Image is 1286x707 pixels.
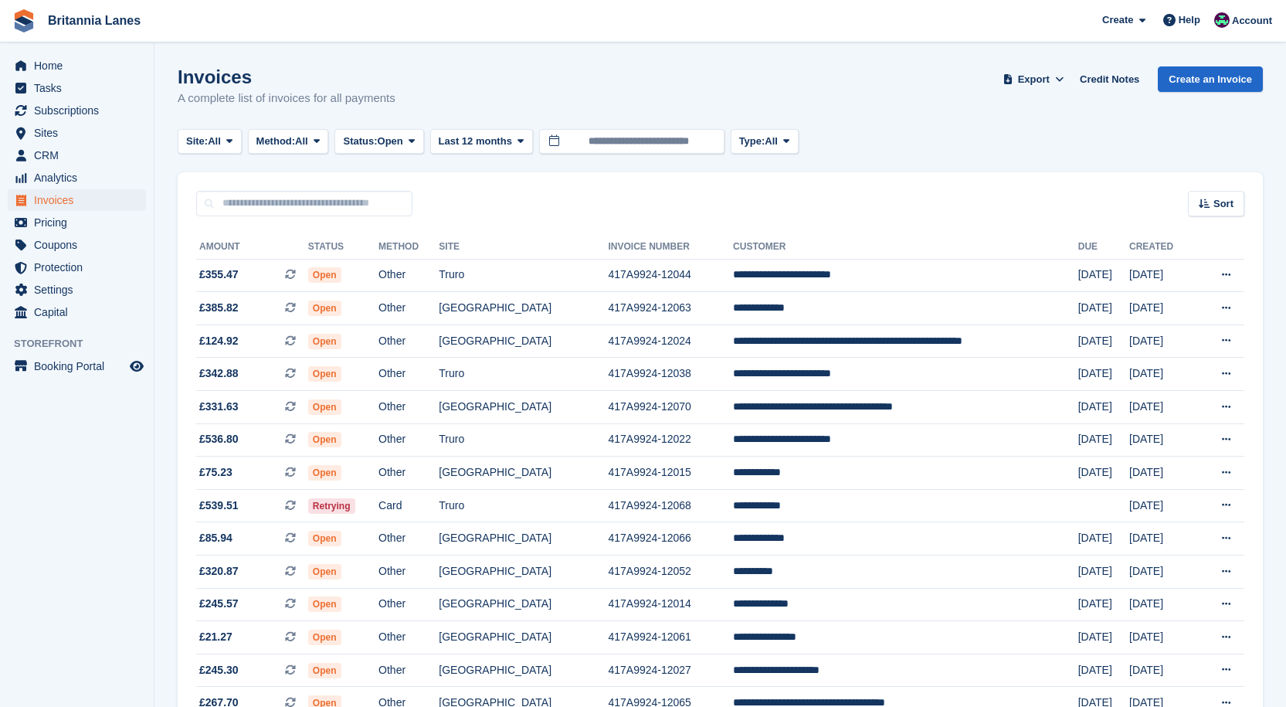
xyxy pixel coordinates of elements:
td: Other [378,423,439,457]
th: Invoice Number [608,235,733,260]
td: [GEOGRAPHIC_DATA] [439,391,608,424]
span: Home [34,55,127,76]
td: Truro [439,423,608,457]
span: Open [308,399,341,415]
span: Account [1232,13,1272,29]
td: [DATE] [1129,457,1196,490]
td: Other [378,325,439,358]
span: Method: [256,134,296,149]
th: Amount [196,235,308,260]
span: £331.63 [199,399,239,415]
span: Open [308,301,341,316]
span: £342.88 [199,365,239,382]
td: 417A9924-12068 [608,489,733,522]
span: Open [308,531,341,546]
span: Open [308,663,341,678]
td: Truro [439,358,608,391]
td: [DATE] [1129,292,1196,325]
span: £320.87 [199,563,239,580]
span: Coupons [34,234,127,256]
td: Other [378,391,439,424]
a: Preview store [127,357,146,376]
span: Site: [186,134,208,149]
span: Open [308,334,341,349]
span: Tasks [34,77,127,99]
a: menu [8,144,146,166]
td: Other [378,522,439,556]
td: 417A9924-12061 [608,621,733,654]
span: Subscriptions [34,100,127,121]
span: Storefront [14,336,154,352]
a: Britannia Lanes [42,8,147,33]
td: [DATE] [1129,556,1196,589]
td: [DATE] [1078,358,1129,391]
span: Help [1179,12,1200,28]
th: Method [378,235,439,260]
span: All [765,134,778,149]
span: Booking Portal [34,355,127,377]
span: Type: [739,134,765,149]
span: Pricing [34,212,127,233]
a: menu [8,279,146,301]
td: Other [378,654,439,687]
td: [DATE] [1078,588,1129,621]
img: Kirsty Miles [1214,12,1230,28]
span: £355.47 [199,267,239,283]
td: 417A9924-12027 [608,654,733,687]
span: £85.94 [199,530,232,546]
a: menu [8,212,146,233]
span: Open [308,465,341,481]
span: £21.27 [199,629,232,645]
th: Status [308,235,378,260]
td: 417A9924-12024 [608,325,733,358]
img: stora-icon-8386f47178a22dfd0bd8f6a31ec36ba5ce8667c1dd55bd0f319d3a0aa187defe.svg [12,9,36,32]
span: £536.80 [199,431,239,447]
span: CRM [34,144,127,166]
a: menu [8,55,146,76]
td: [GEOGRAPHIC_DATA] [439,292,608,325]
td: [DATE] [1078,292,1129,325]
td: [GEOGRAPHIC_DATA] [439,588,608,621]
a: menu [8,257,146,278]
span: Retrying [308,498,355,514]
span: All [208,134,221,149]
td: [DATE] [1078,423,1129,457]
td: 417A9924-12052 [608,556,733,589]
span: All [295,134,308,149]
th: Site [439,235,608,260]
span: £245.57 [199,596,239,612]
span: £539.51 [199,498,239,514]
td: [DATE] [1078,654,1129,687]
td: [GEOGRAPHIC_DATA] [439,457,608,490]
button: Method: All [248,129,329,155]
span: Open [378,134,403,149]
button: Last 12 months [430,129,533,155]
td: [DATE] [1078,556,1129,589]
a: Credit Notes [1074,66,1145,92]
td: [DATE] [1129,391,1196,424]
td: [DATE] [1129,621,1196,654]
span: Export [1018,72,1050,87]
td: Other [378,358,439,391]
td: [DATE] [1078,391,1129,424]
span: Sort [1213,196,1233,212]
td: Other [378,457,439,490]
td: [DATE] [1129,522,1196,556]
span: £245.30 [199,662,239,678]
td: 417A9924-12044 [608,259,733,292]
td: 417A9924-12066 [608,522,733,556]
span: Capital [34,301,127,323]
td: Other [378,621,439,654]
span: Open [308,597,341,612]
a: menu [8,301,146,323]
td: [GEOGRAPHIC_DATA] [439,522,608,556]
span: £385.82 [199,300,239,316]
span: Open [308,630,341,645]
a: menu [8,77,146,99]
button: Site: All [178,129,242,155]
button: Export [999,66,1067,92]
td: Other [378,292,439,325]
td: Truro [439,489,608,522]
span: £75.23 [199,464,232,481]
span: Open [308,432,341,447]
